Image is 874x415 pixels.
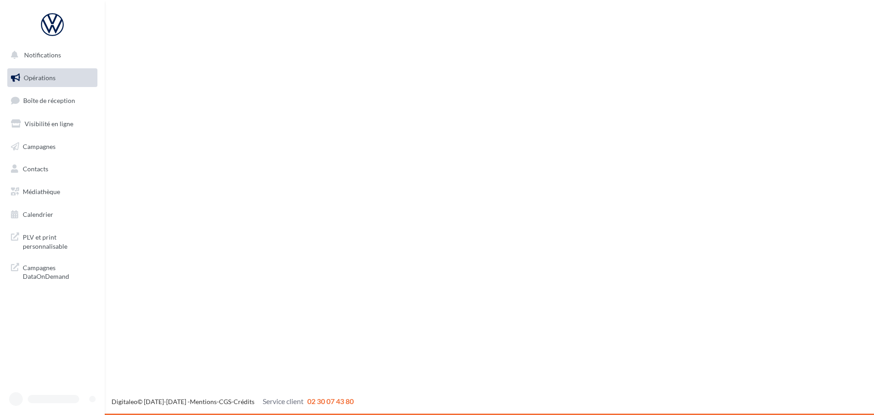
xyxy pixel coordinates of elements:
a: Mentions [190,398,217,405]
span: Campagnes DataOnDemand [23,261,94,281]
span: Médiathèque [23,188,60,195]
a: Calendrier [5,205,99,224]
a: Opérations [5,68,99,87]
a: PLV et print personnalisable [5,227,99,254]
a: Digitaleo [112,398,137,405]
a: Crédits [234,398,254,405]
span: 02 30 07 43 80 [307,397,354,405]
span: Calendrier [23,210,53,218]
span: Notifications [24,51,61,59]
span: Campagnes [23,142,56,150]
span: Contacts [23,165,48,173]
span: © [DATE]-[DATE] - - - [112,398,354,405]
button: Notifications [5,46,96,65]
span: Boîte de réception [23,97,75,104]
span: Opérations [24,74,56,82]
a: Contacts [5,159,99,179]
span: PLV et print personnalisable [23,231,94,251]
a: Visibilité en ligne [5,114,99,133]
a: Boîte de réception [5,91,99,110]
a: CGS [219,398,231,405]
a: Campagnes [5,137,99,156]
span: Visibilité en ligne [25,120,73,128]
a: Campagnes DataOnDemand [5,258,99,285]
span: Service client [263,397,304,405]
a: Médiathèque [5,182,99,201]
